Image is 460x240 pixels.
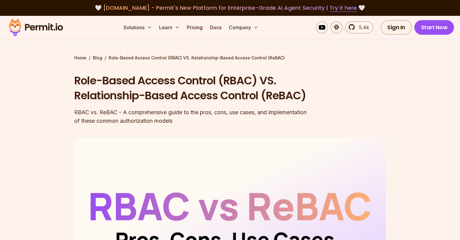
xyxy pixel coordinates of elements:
button: Company [226,21,261,34]
div: 🤍 🤍 [15,4,445,12]
span: [DOMAIN_NAME] - Permit's New Platform for Enterprise-Grade AI Agent Security | [103,4,357,12]
div: / / [74,55,386,61]
h1: Role-Based Access Control (RBAC) VS. Relationship-Based Access Control (ReBAC) [74,73,308,103]
a: 5.4k [345,21,373,34]
a: Pricing [184,21,205,34]
a: Docs [207,21,224,34]
a: Sign In [381,20,412,35]
button: Learn [157,21,182,34]
span: 5.4k [355,24,369,31]
a: Start Now [414,20,454,35]
img: Permit logo [6,17,66,38]
button: Solutions [121,21,154,34]
a: Try it here [329,4,357,12]
div: RBAC vs. ReBAC - A comprehensive guide to the pros, cons, use cases, and implementation of these ... [74,108,308,125]
a: Blog [93,55,102,61]
a: Home [74,55,86,61]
